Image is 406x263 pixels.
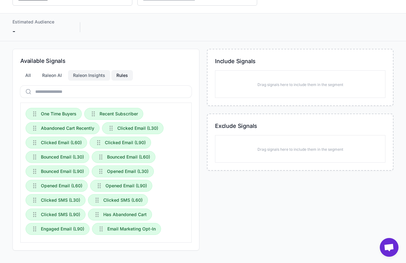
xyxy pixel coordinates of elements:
p: Drag signals here to include them in the segment [257,147,343,152]
h3: Include Signals [215,57,385,65]
div: All [20,70,36,81]
span: Clicked Email (L90) [105,139,146,146]
a: Aprire la chat [380,238,399,257]
span: Opened Email (L30) [107,168,149,175]
div: Raleon Insights [68,70,110,81]
span: Clicked SMS (L90) [41,211,80,218]
span: Opened Email (L60) [41,182,82,189]
span: Engaged Email (L90) [41,225,84,232]
div: Rules [111,70,133,81]
p: Drag signals here to include them in the segment [257,82,343,88]
div: Raleon AI [37,70,67,81]
h3: Exclude Signals [215,122,385,130]
div: Estimated Audience [12,18,67,25]
span: Bounced Email (L60) [107,154,150,160]
span: Bounced Email (L90) [41,168,84,175]
span: Bounced Email (L30) [41,154,84,160]
span: Abandoned Cart Recently [41,125,94,132]
span: Has Abandoned Cart [103,211,147,218]
span: Clicked SMS (L60) [103,197,143,204]
span: Clicked Email (L30) [117,125,158,132]
div: - [12,27,67,36]
span: Email Marketing Opt-In [107,225,156,232]
span: Opened Email (L90) [105,182,147,189]
span: Clicked SMS (L30) [41,197,80,204]
span: Recent Subscriber [100,110,138,117]
h3: Available Signals [20,57,192,65]
span: Clicked Email (L60) [41,139,82,146]
span: One Time Buyers [41,110,76,117]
